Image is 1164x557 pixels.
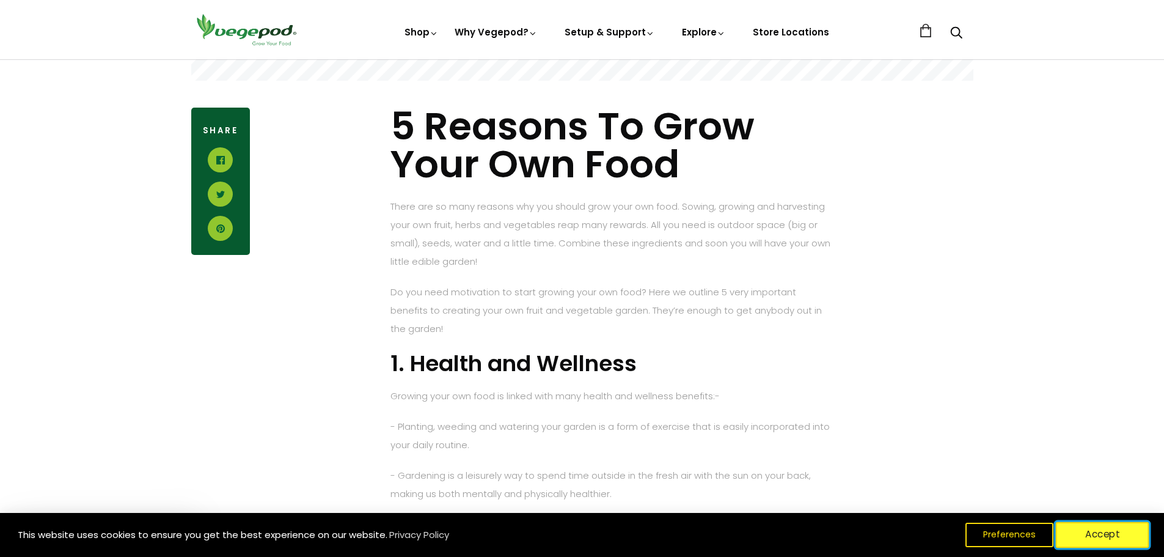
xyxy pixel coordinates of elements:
[390,350,833,377] h2: 1. Health and Wellness
[753,26,829,39] a: Store Locations
[1056,522,1149,548] button: Accept
[203,125,238,136] span: Share
[390,286,822,335] span: Do you need motivation to start growing your own food? Here we outline 5 very important benefits ...
[565,26,655,39] a: Setup & Support
[455,26,538,39] a: Why Vegepod?
[18,528,387,541] span: This website uses cookies to ensure you get the best experience on our website.
[390,387,833,405] p: Growing your own food is linked with many health and wellness benefits:-
[390,200,825,231] span: There are so many reasons why you should grow your own food. Sowing, growing and harvesting your ...
[390,467,833,503] p: - Gardening is a leisurely way to spend time outside in the fresh air with the sun on your back, ...
[390,418,833,454] p: - Planting, weeding and watering your garden is a form of exercise that is easily incorporated in...
[390,108,833,184] h1: 5 Reasons To Grow Your Own Food
[404,26,439,39] a: Shop
[390,218,830,268] span: reap many rewards. All you need is outdoor space (big or small), seeds, water and a little time. ...
[387,524,451,546] a: Privacy Policy (opens in a new tab)
[950,28,962,40] a: Search
[191,12,301,47] img: Vegepod
[682,26,726,39] a: Explore
[965,523,1053,547] button: Preferences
